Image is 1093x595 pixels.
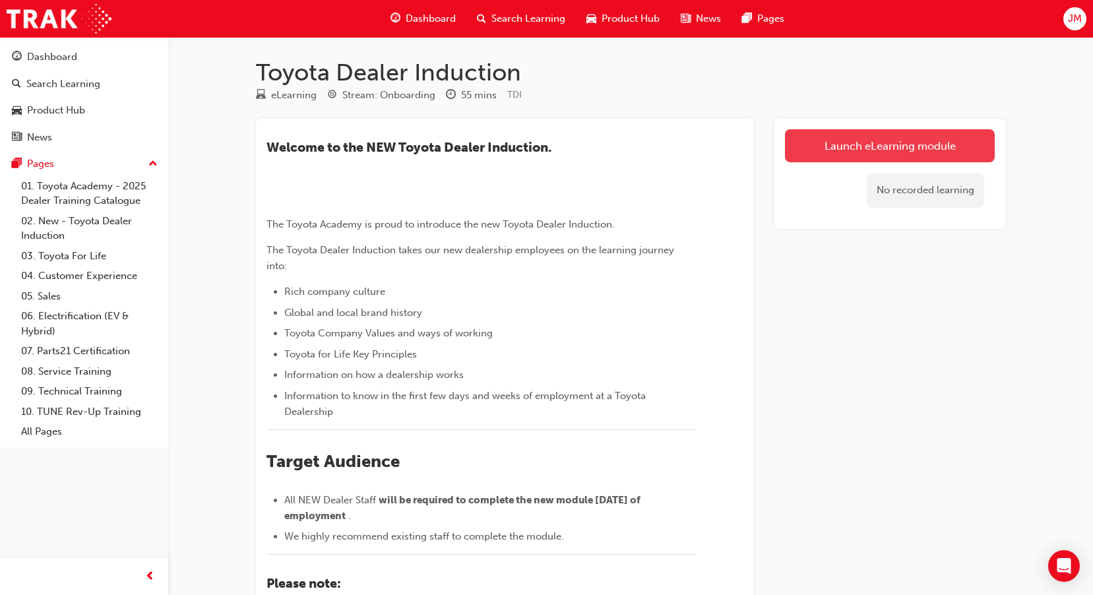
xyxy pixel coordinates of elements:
div: No recorded learning [867,173,984,208]
a: 08. Service Training [16,361,163,382]
button: Pages [5,152,163,176]
span: Learning resource code [507,89,522,100]
span: Rich company culture [284,286,385,297]
a: news-iconNews [670,5,732,32]
a: 01. Toyota Academy - 2025 Dealer Training Catalogue [16,176,163,211]
span: news-icon [12,132,22,144]
a: All Pages [16,422,163,442]
a: 10. TUNE Rev-Up Training [16,402,163,422]
span: News [696,11,721,26]
h1: Toyota Dealer Induction [256,58,1005,87]
span: search-icon [477,11,486,27]
span: Pages [757,11,784,26]
a: 05. Sales [16,286,163,307]
a: Product Hub [5,98,163,123]
span: Target Audience [266,451,400,472]
span: will be required to complete the new module [DATE] of employment [284,494,642,522]
div: News [27,130,52,145]
span: Information on how a dealership works [284,369,464,381]
a: guage-iconDashboard [380,5,466,32]
button: JM [1063,7,1086,30]
a: 04. Customer Experience [16,266,163,286]
span: car-icon [12,105,22,117]
span: learningResourceType_ELEARNING-icon [256,90,266,102]
span: Toyota for Life Key Principles [284,348,417,360]
span: Product Hub [602,11,660,26]
span: prev-icon [145,569,155,585]
span: The Toyota Academy is proud to introduce the new Toyota Dealer Induction. [266,218,615,230]
span: pages-icon [742,11,752,27]
a: Launch eLearning module [785,129,995,162]
div: 55 mins [461,88,497,103]
span: Toyota Company Values and ways of working [284,327,493,339]
div: Search Learning [26,77,100,92]
a: News [5,125,163,150]
span: JM [1068,11,1082,26]
div: Dashboard [27,49,77,65]
img: Trak [7,4,111,34]
span: All NEW Dealer Staff [284,494,376,506]
span: ​Welcome to the NEW Toyota Dealer Induction. [266,140,551,155]
span: . [348,510,351,522]
div: Pages [27,156,54,172]
a: 09. Technical Training [16,381,163,402]
a: 06. Electrification (EV & Hybrid) [16,306,163,341]
span: news-icon [681,11,691,27]
a: 03. Toyota For Life [16,246,163,266]
span: search-icon [12,78,21,90]
a: 07. Parts21 Certification [16,341,163,361]
span: Please note: [266,576,341,591]
span: Global and local brand history [284,307,422,319]
div: Open Intercom Messenger [1048,550,1080,582]
a: car-iconProduct Hub [576,5,670,32]
span: Dashboard [406,11,456,26]
div: Stream [327,87,435,104]
button: DashboardSearch LearningProduct HubNews [5,42,163,152]
span: We highly recommend existing staff to complete the module. [284,530,564,542]
span: Information to know in the first few days and weeks of employment at a Toyota Dealership [284,390,648,418]
span: target-icon [327,90,337,102]
a: Search Learning [5,72,163,96]
span: guage-icon [390,11,400,27]
span: The Toyota Dealer Induction takes our new dealership employees on the learning journey into: [266,244,677,272]
div: Stream: Onboarding [342,88,435,103]
span: up-icon [148,156,158,173]
a: 02. New - Toyota Dealer Induction [16,211,163,246]
a: search-iconSearch Learning [466,5,576,32]
div: Type [256,87,317,104]
span: clock-icon [446,90,456,102]
span: Search Learning [491,11,565,26]
a: pages-iconPages [732,5,795,32]
a: Dashboard [5,45,163,69]
span: car-icon [586,11,596,27]
span: pages-icon [12,158,22,170]
div: Duration [446,87,497,104]
span: guage-icon [12,51,22,63]
div: Product Hub [27,103,85,118]
div: eLearning [271,88,317,103]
